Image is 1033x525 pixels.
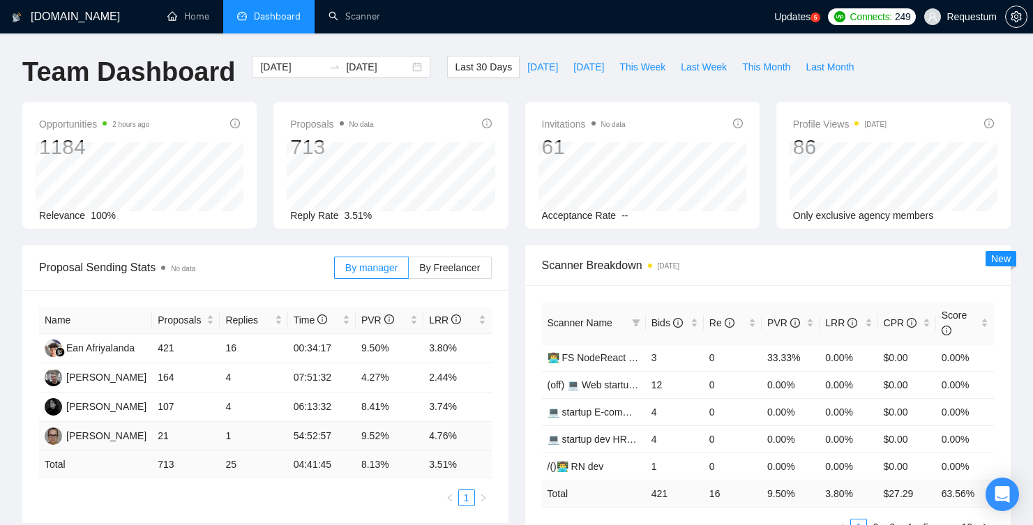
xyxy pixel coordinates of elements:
[793,210,934,221] span: Only exclusive agency members
[762,480,820,507] td: 9.50 %
[446,494,454,502] span: left
[942,310,967,336] span: Score
[629,312,643,333] span: filter
[167,10,209,22] a: homeHome
[573,59,604,75] span: [DATE]
[225,312,271,328] span: Replies
[673,56,734,78] button: Last Week
[878,480,936,507] td: $ 27.29
[798,56,861,78] button: Last Month
[39,259,334,276] span: Proposal Sending Stats
[39,451,152,478] td: Total
[704,398,762,425] td: 0
[814,15,817,21] text: 5
[820,425,877,452] td: 0.00%
[621,210,628,221] span: --
[349,121,374,128] span: No data
[632,319,640,327] span: filter
[288,451,356,478] td: 04:41:45
[423,363,491,393] td: 2.44%
[646,425,704,452] td: 4
[762,344,820,371] td: 33.33%
[646,398,704,425] td: 4
[475,489,492,506] li: Next Page
[612,56,673,78] button: This Week
[520,56,566,78] button: [DATE]
[220,363,287,393] td: 4
[288,393,356,422] td: 06:13:32
[704,452,762,480] td: 0
[356,334,423,363] td: 9.50%
[45,342,135,353] a: EAEan Afriyalanda
[419,262,480,273] span: By Freelancer
[681,59,727,75] span: Last Week
[346,59,409,75] input: End date
[22,56,235,89] h1: Team Dashboard
[942,326,951,335] span: info-circle
[345,210,372,221] span: 3.51%
[762,371,820,398] td: 0.00%
[651,317,683,328] span: Bids
[45,400,146,411] a: AK[PERSON_NAME]
[928,12,937,22] span: user
[907,318,917,328] span: info-circle
[936,344,994,371] td: 0.00%
[542,134,626,160] div: 61
[475,489,492,506] button: right
[482,119,492,128] span: info-circle
[345,262,398,273] span: By manager
[774,11,810,22] span: Updates
[66,399,146,414] div: [PERSON_NAME]
[451,314,461,324] span: info-circle
[646,480,704,507] td: 421
[936,452,994,480] td: 0.00%
[793,134,887,160] div: 86
[442,489,458,506] li: Previous Page
[709,317,734,328] span: Re
[548,317,612,328] span: Scanner Name
[260,59,324,75] input: Start date
[762,452,820,480] td: 0.00%
[423,451,491,478] td: 3.51 %
[288,334,356,363] td: 00:34:17
[442,489,458,506] button: left
[646,344,704,371] td: 3
[566,56,612,78] button: [DATE]
[658,262,679,270] time: [DATE]
[936,425,994,452] td: 0.00%
[542,257,995,274] span: Scanner Breakdown
[220,334,287,363] td: 16
[527,59,558,75] span: [DATE]
[152,363,220,393] td: 164
[447,56,520,78] button: Last 30 Days
[66,428,146,443] div: [PERSON_NAME]
[158,312,204,328] span: Proposals
[39,134,149,160] div: 1184
[329,61,340,73] span: swap-right
[936,371,994,398] td: 0.00%
[762,425,820,452] td: 0.00%
[542,480,646,507] td: Total
[820,480,877,507] td: 3.80 %
[820,371,877,398] td: 0.00%
[45,427,62,445] img: IK
[220,393,287,422] td: 4
[423,334,491,363] td: 3.80%
[725,318,734,328] span: info-circle
[704,425,762,452] td: 0
[850,9,892,24] span: Connects:
[288,363,356,393] td: 07:51:32
[152,393,220,422] td: 107
[220,451,287,478] td: 25
[810,13,820,22] a: 5
[66,340,135,356] div: Ean Afriyalanda
[290,116,373,132] span: Proposals
[39,210,85,221] span: Relevance
[704,480,762,507] td: 16
[767,317,800,328] span: PVR
[171,265,195,273] span: No data
[548,406,650,418] a: 💻 startup E-commerce
[548,434,648,445] a: 💻 startup dev HRTech
[878,425,936,452] td: $0.00
[356,451,423,478] td: 8.13 %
